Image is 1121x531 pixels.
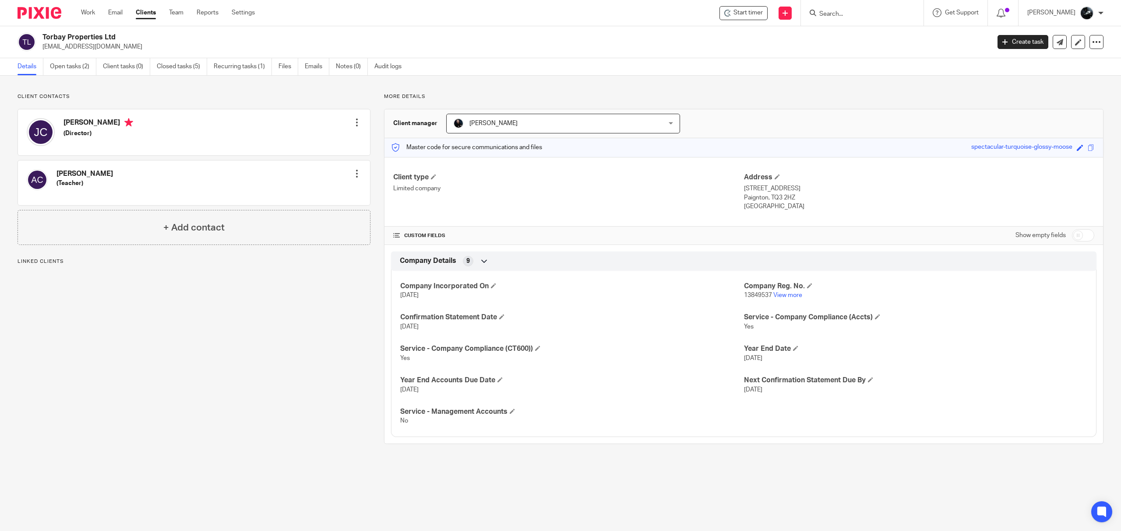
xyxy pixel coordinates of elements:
[391,143,542,152] p: Master code for secure communications and files
[744,282,1087,291] h4: Company Reg. No.
[1027,8,1075,17] p: [PERSON_NAME]
[336,58,368,75] a: Notes (0)
[744,313,1087,322] h4: Service - Company Compliance (Accts)
[400,313,744,322] h4: Confirmation Statement Date
[56,169,113,178] h4: [PERSON_NAME]
[744,344,1087,353] h4: Year End Date
[818,10,897,18] input: Search
[63,129,133,138] h5: (Director)
[744,324,754,330] span: Yes
[103,58,150,75] a: Client tasks (0)
[400,407,744,416] h4: Service - Management Accounts
[400,292,419,298] span: [DATE]
[744,355,762,361] span: [DATE]
[393,232,744,239] h4: CUSTOM FIELDS
[81,8,95,17] a: Work
[169,8,183,17] a: Team
[18,258,370,265] p: Linked clients
[393,184,744,193] p: Limited company
[108,8,123,17] a: Email
[400,387,419,393] span: [DATE]
[18,33,36,51] img: svg%3E
[744,184,1094,193] p: [STREET_ADDRESS]
[744,193,1094,202] p: Paignton, TQ3 2HZ
[400,256,456,265] span: Company Details
[124,118,133,127] i: Primary
[163,221,225,234] h4: + Add contact
[384,93,1103,100] p: More details
[400,344,744,353] h4: Service - Company Compliance (CT600))
[744,202,1094,211] p: [GEOGRAPHIC_DATA]
[945,10,979,16] span: Get Support
[18,58,43,75] a: Details
[305,58,329,75] a: Emails
[469,120,518,126] span: [PERSON_NAME]
[773,292,802,298] a: View more
[18,7,61,19] img: Pixie
[393,173,744,182] h4: Client type
[374,58,408,75] a: Audit logs
[136,8,156,17] a: Clients
[393,119,437,128] h3: Client manager
[63,118,133,129] h4: [PERSON_NAME]
[744,376,1087,385] h4: Next Confirmation Statement Due By
[278,58,298,75] a: Files
[1015,231,1066,240] label: Show empty fields
[214,58,272,75] a: Recurring tasks (1)
[42,33,796,42] h2: Torbay Properties Ltd
[400,376,744,385] h4: Year End Accounts Due Date
[453,118,464,129] img: Headshots%20accounting4everything_Poppy%20Jakes%20Photography-2203.jpg
[232,8,255,17] a: Settings
[56,179,113,188] h5: (Teacher)
[50,58,96,75] a: Open tasks (2)
[400,324,419,330] span: [DATE]
[197,8,219,17] a: Reports
[744,387,762,393] span: [DATE]
[400,282,744,291] h4: Company Incorporated On
[42,42,984,51] p: [EMAIL_ADDRESS][DOMAIN_NAME]
[466,257,470,265] span: 9
[744,173,1094,182] h4: Address
[998,35,1048,49] a: Create task
[27,118,55,146] img: svg%3E
[400,418,408,424] span: No
[18,93,370,100] p: Client contacts
[971,143,1072,153] div: spectacular-turquoise-glossy-moose
[400,355,410,361] span: Yes
[27,169,48,190] img: svg%3E
[1080,6,1094,20] img: 1000002122.jpg
[733,8,763,17] span: Start timer
[744,292,772,298] span: 13849537
[157,58,207,75] a: Closed tasks (5)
